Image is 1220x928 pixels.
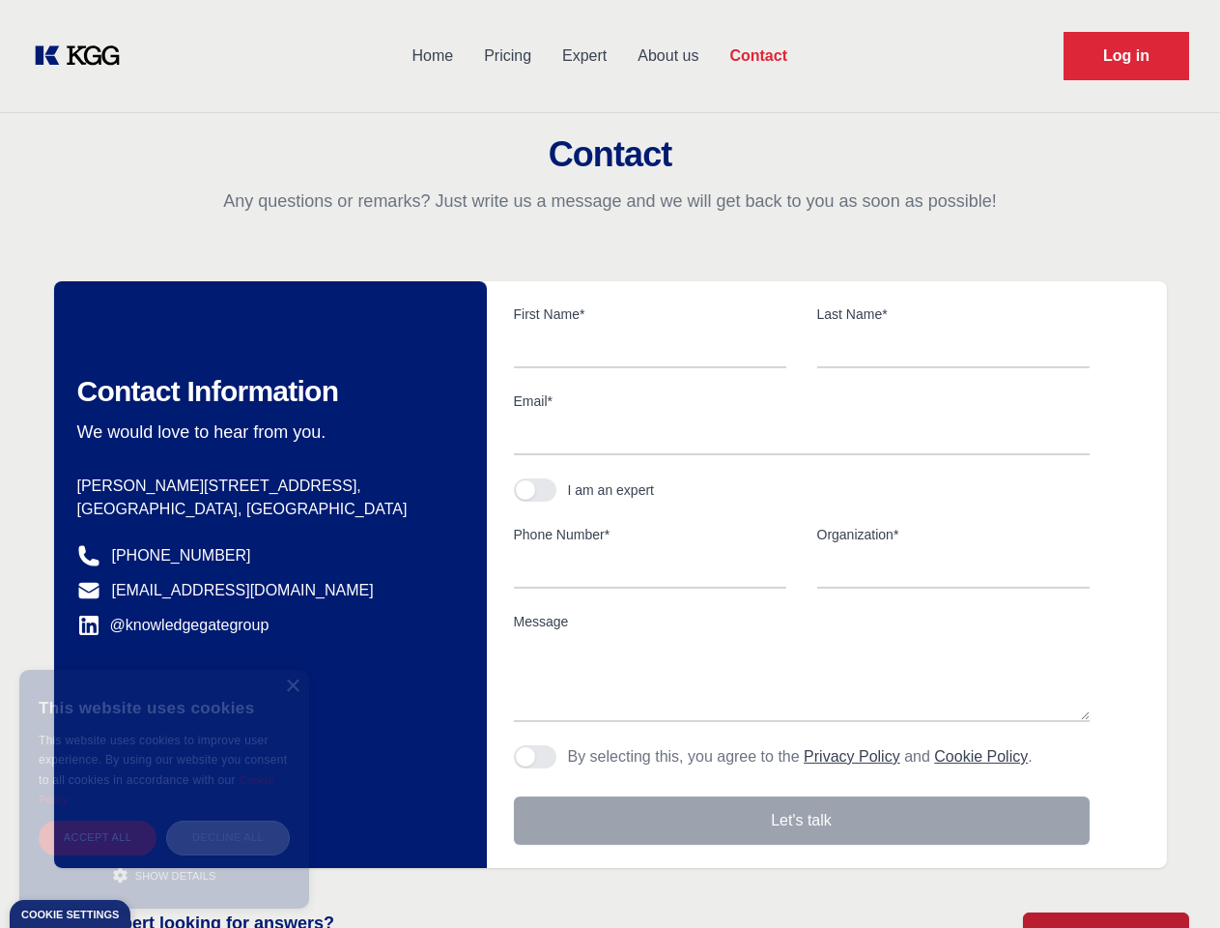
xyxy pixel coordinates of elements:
[934,748,1028,765] a: Cookie Policy
[468,31,547,81] a: Pricing
[23,189,1197,213] p: Any questions or remarks? Just write us a message and we will get back to you as soon as possible!
[135,870,216,882] span: Show details
[77,614,270,637] a: @knowledgegategroup
[1064,32,1189,80] a: Request Demo
[77,498,456,521] p: [GEOGRAPHIC_DATA], [GEOGRAPHIC_DATA]
[39,821,156,855] div: Accept all
[804,748,900,765] a: Privacy Policy
[622,31,714,81] a: About us
[112,544,251,567] a: [PHONE_NUMBER]
[39,774,274,805] a: Cookie Policy
[514,304,786,324] label: First Name*
[568,745,1033,768] p: By selecting this, you agree to the and .
[166,821,290,855] div: Decline all
[285,680,299,694] div: Close
[31,41,135,72] a: KOL Knowledge Platform: Talk to Key External Experts (KEE)
[21,910,119,920] div: Cookie settings
[396,31,468,81] a: Home
[23,135,1197,174] h2: Contact
[514,391,1090,411] label: Email*
[817,525,1090,544] label: Organization*
[568,480,655,500] div: I am an expert
[817,304,1090,324] label: Last Name*
[39,734,287,787] span: This website uses cookies to improve user experience. By using our website you consent to all coo...
[112,579,374,602] a: [EMAIL_ADDRESS][DOMAIN_NAME]
[714,31,803,81] a: Contact
[77,374,456,409] h2: Contact Information
[514,797,1090,845] button: Let's talk
[514,612,1090,631] label: Message
[514,525,786,544] label: Phone Number*
[547,31,622,81] a: Expert
[1123,835,1220,928] iframe: Chat Widget
[77,420,456,444] p: We would love to hear from you.
[77,475,456,498] p: [PERSON_NAME][STREET_ADDRESS],
[39,865,290,884] div: Show details
[39,684,290,731] div: This website uses cookies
